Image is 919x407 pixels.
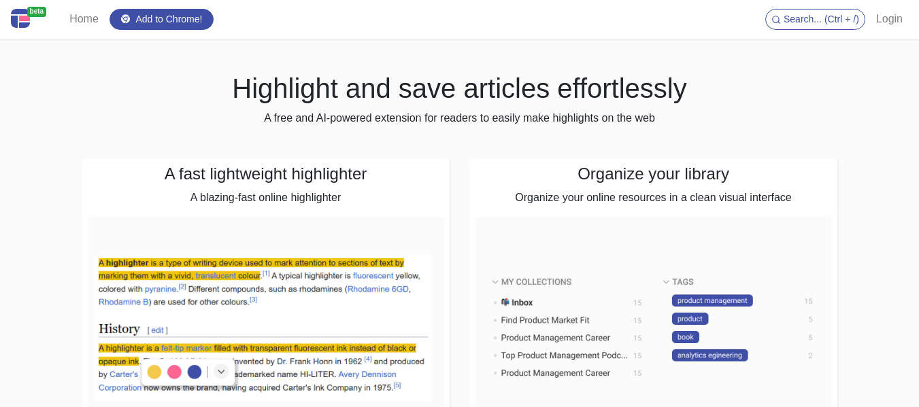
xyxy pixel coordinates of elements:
button: Search... (Ctrl + /) [765,9,865,30]
h1: Highlight and save articles effortlessly [82,72,837,105]
h4: A fast lightweight highlighter [88,164,444,184]
a: Login [871,5,908,33]
a: Add to Chrome! [110,9,214,30]
p: A blazing-fast online highlighter [88,190,444,206]
p: Organize your online resources in a clean visual interface [475,190,832,206]
h4: Organize your library [475,164,832,184]
p: A free and AI-powered extension for readers to easily make highlights on the web [82,110,837,126]
img: Centroly [11,9,30,28]
a: beta [11,5,53,33]
span: beta [27,7,47,17]
a: Home [64,5,104,33]
span: Search... (Ctrl + /) [784,14,859,24]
